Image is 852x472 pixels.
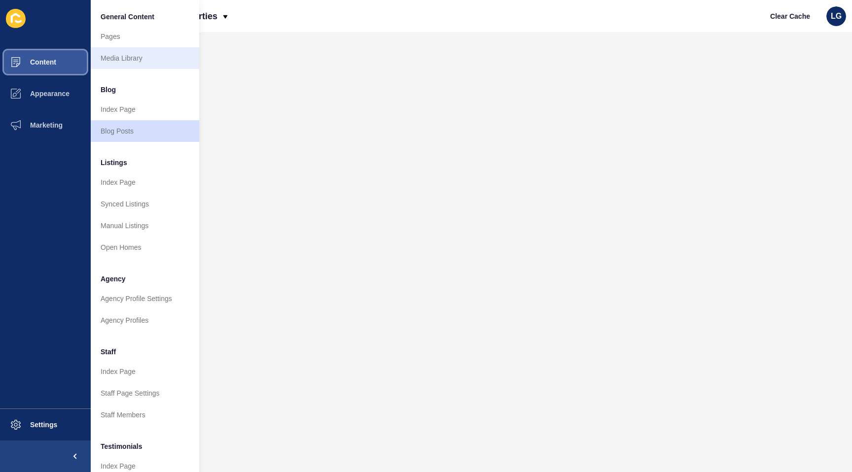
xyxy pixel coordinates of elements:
span: Agency [101,274,126,284]
span: Blog [101,85,116,95]
span: Clear Cache [770,11,810,21]
a: Staff Members [91,404,199,426]
a: Manual Listings [91,215,199,236]
a: Agency Profiles [91,309,199,331]
span: Testimonials [101,441,142,451]
a: Agency Profile Settings [91,288,199,309]
a: Pages [91,26,199,47]
a: Media Library [91,47,199,69]
a: Blog Posts [91,120,199,142]
button: Clear Cache [762,6,818,26]
a: Staff Page Settings [91,382,199,404]
span: Staff [101,347,116,357]
a: Index Page [91,99,199,120]
span: LG [831,11,842,21]
span: Listings [101,158,127,168]
a: Synced Listings [91,193,199,215]
span: General Content [101,12,154,22]
a: Index Page [91,171,199,193]
a: Open Homes [91,236,199,258]
a: Index Page [91,361,199,382]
